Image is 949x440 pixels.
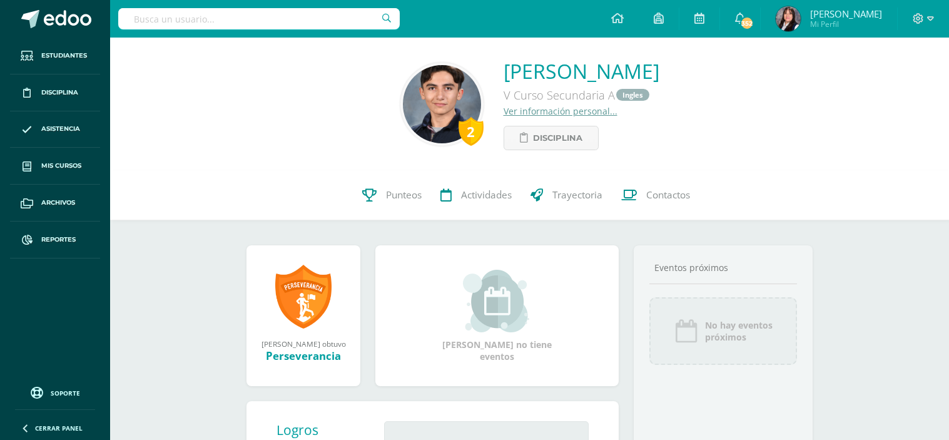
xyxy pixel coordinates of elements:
input: Busca un usuario... [118,8,400,29]
a: Ver información personal... [504,105,617,117]
div: V Curso Secundaria A [504,84,659,105]
span: Cerrar panel [35,424,83,432]
div: 2 [459,117,484,146]
span: 352 [740,16,754,30]
span: Reportes [41,235,76,245]
a: Trayectoria [521,170,612,220]
span: Disciplina [41,88,78,98]
a: Contactos [612,170,699,220]
span: Estudiantes [41,51,87,61]
a: Mis cursos [10,148,100,185]
a: Disciplina [10,74,100,111]
div: [PERSON_NAME] obtuvo [259,339,348,349]
a: Estudiantes [10,38,100,74]
a: Asistencia [10,111,100,148]
span: Mi Perfil [810,19,882,29]
span: Trayectoria [552,189,602,202]
span: Actividades [461,189,512,202]
img: event_icon.png [674,319,699,344]
div: Eventos próximos [649,262,797,274]
a: Reportes [10,222,100,258]
a: Ingles [616,89,649,101]
span: Asistencia [41,124,80,134]
span: Disciplina [533,126,582,150]
span: No hay eventos próximos [705,319,773,343]
span: Mis cursos [41,161,81,171]
span: [PERSON_NAME] [810,8,882,20]
div: [PERSON_NAME] no tiene eventos [435,270,560,362]
img: 3b45a564b887a0ac9b77d6386e5289b3.png [776,6,801,31]
a: [PERSON_NAME] [504,58,659,84]
div: Logros [277,421,374,439]
span: Contactos [646,189,690,202]
div: Perseverancia [259,349,348,363]
img: event_small.png [463,270,531,332]
span: Archivos [41,198,75,208]
a: Punteos [353,170,431,220]
img: 8e73a104cc814dac8919be7d677def80.png [403,65,481,143]
a: Actividades [431,170,521,220]
a: Soporte [15,384,95,401]
a: Archivos [10,185,100,222]
a: Disciplina [504,126,599,150]
span: Punteos [386,189,422,202]
span: Soporte [51,389,80,397]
